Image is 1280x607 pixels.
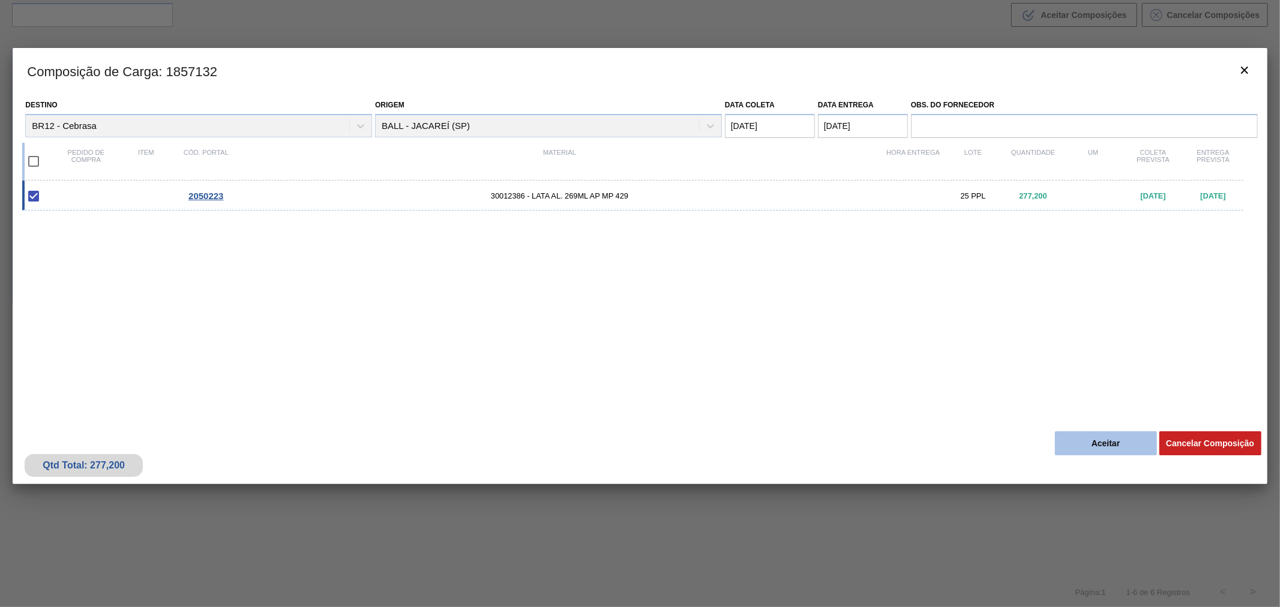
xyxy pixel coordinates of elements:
[116,149,176,174] div: Item
[943,149,1003,174] div: Lote
[13,48,1267,94] h3: Composição de Carga : 1857132
[943,191,1003,200] div: 25 PPL
[1159,431,1261,455] button: Cancelar Composição
[1063,149,1123,174] div: UM
[236,149,883,174] div: Material
[883,149,943,174] div: Hora Entrega
[911,97,1258,114] label: Obs. do Fornecedor
[1200,191,1225,200] span: [DATE]
[34,460,134,471] div: Qtd Total: 277,200
[1123,149,1183,174] div: Coleta Prevista
[1055,431,1157,455] button: Aceitar
[236,191,883,200] span: 30012386 - LATA AL. 269ML AP MP 429
[1140,191,1165,200] span: [DATE]
[56,149,116,174] div: Pedido de compra
[188,191,223,201] span: 2050223
[1183,149,1243,174] div: Entrega Prevista
[1003,149,1063,174] div: Quantidade
[725,114,815,138] input: dd/mm/yyyy
[25,101,57,109] label: Destino
[1020,191,1047,200] span: 277,200
[725,101,775,109] label: Data coleta
[375,101,404,109] label: Origem
[818,114,908,138] input: dd/mm/yyyy
[176,149,236,174] div: Cód. Portal
[818,101,874,109] label: Data Entrega
[176,191,236,201] div: Ir para o Pedido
